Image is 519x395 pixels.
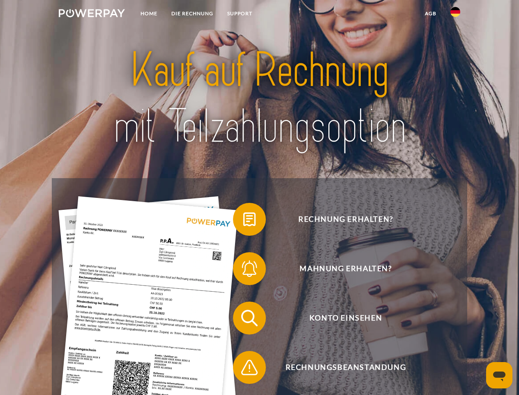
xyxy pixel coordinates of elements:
img: qb_search.svg [239,308,260,328]
span: Rechnung erhalten? [245,203,446,236]
button: Konto einsehen [233,302,447,335]
img: logo-powerpay-white.svg [59,9,125,17]
button: Rechnung erhalten? [233,203,447,236]
button: Rechnungsbeanstandung [233,351,447,384]
iframe: Schaltfläche zum Öffnen des Messaging-Fensters [486,362,512,388]
img: qb_warning.svg [239,357,260,378]
a: DIE RECHNUNG [164,6,220,21]
a: SUPPORT [220,6,259,21]
a: Home [134,6,164,21]
img: title-powerpay_de.svg [78,39,441,158]
span: Rechnungsbeanstandung [245,351,446,384]
span: Konto einsehen [245,302,446,335]
img: qb_bell.svg [239,258,260,279]
img: qb_bill.svg [239,209,260,230]
img: de [450,7,460,17]
button: Mahnung erhalten? [233,252,447,285]
span: Mahnung erhalten? [245,252,446,285]
a: agb [418,6,443,21]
